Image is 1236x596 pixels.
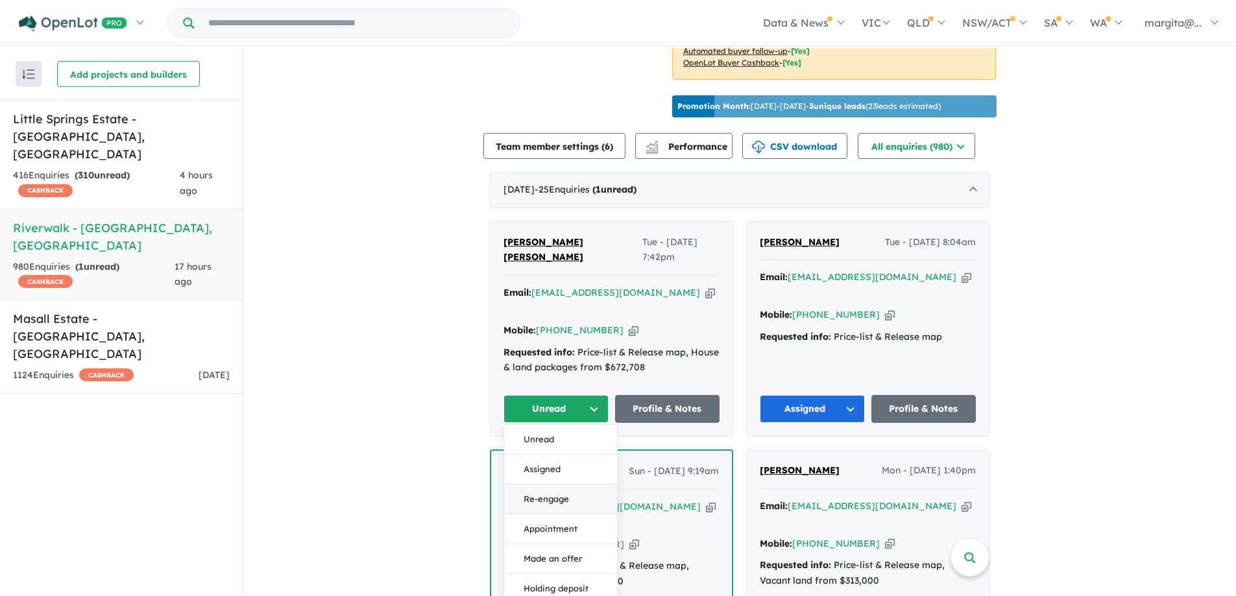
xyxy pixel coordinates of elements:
a: [PERSON_NAME] [760,463,840,479]
span: Sun - [DATE] 9:19am [629,464,719,479]
div: Price-list & Release map [760,329,976,345]
strong: Email: [503,287,531,298]
span: [Yes] [782,58,801,67]
a: Profile & Notes [615,395,720,423]
a: [PERSON_NAME] [PERSON_NAME] [503,235,642,266]
button: Copy [706,500,716,514]
strong: Requested info: [760,331,831,342]
a: [PHONE_NUMBER] [792,309,880,320]
a: [PHONE_NUMBER] [536,324,624,336]
span: 310 [78,169,94,181]
a: [PHONE_NUMBER] [792,538,880,549]
b: Promotion Month: [677,101,751,111]
p: [DATE] - [DATE] - ( 23 leads estimated) [677,101,941,112]
button: Performance [635,133,733,159]
button: Copy [705,286,715,300]
div: Price-list & Release map, Vacant land from $313,000 [760,558,976,589]
span: 1 [596,184,601,195]
div: 416 Enquir ies [13,168,180,199]
span: 1 [79,261,84,272]
input: Try estate name, suburb, builder or developer [197,9,517,37]
a: [EMAIL_ADDRESS][DOMAIN_NAME] [531,287,700,298]
button: Copy [885,537,895,551]
div: Price-list & Release map, House & land packages from $672,708 [503,345,720,376]
div: [DATE] [490,172,989,208]
button: Made an offer [504,544,617,574]
img: Openlot PRO Logo White [19,16,127,32]
img: line-chart.svg [646,141,658,148]
button: Assigned [504,455,617,484]
span: margita@... [1145,16,1202,29]
button: Add projects and builders [57,61,200,87]
strong: Mobile: [503,324,536,336]
button: All enquiries (980) [858,133,975,159]
h5: Little Springs Estate - [GEOGRAPHIC_DATA] , [GEOGRAPHIC_DATA] [13,110,230,163]
span: Tue - [DATE] 7:42pm [642,235,720,266]
button: CSV download [742,133,847,159]
strong: Mobile: [760,538,792,549]
strong: ( unread) [75,261,119,272]
span: 17 hours ago [175,261,212,288]
div: 1124 Enquir ies [13,368,134,383]
strong: Email: [760,500,788,512]
button: Unread [504,425,617,455]
u: OpenLot Buyer Cashback [683,58,779,67]
b: 3 unique leads [809,101,866,111]
span: Performance [648,141,727,152]
strong: ( unread) [592,184,636,195]
button: Copy [885,308,895,322]
strong: ( unread) [75,169,130,181]
span: CASHBACK [79,368,134,381]
u: Automated buyer follow-up [683,46,788,56]
a: Profile & Notes [871,395,976,423]
span: [PERSON_NAME] [760,236,840,248]
button: Copy [629,324,638,337]
button: Team member settings (6) [483,133,625,159]
strong: Email: [760,271,788,283]
span: - 25 Enquir ies [535,184,636,195]
span: [PERSON_NAME] [760,464,840,476]
button: Unread [503,395,609,423]
span: Mon - [DATE] 1:40pm [882,463,976,479]
h5: Masall Estate - [GEOGRAPHIC_DATA] , [GEOGRAPHIC_DATA] [13,310,230,363]
img: sort.svg [22,69,35,79]
div: 980 Enquir ies [13,259,175,291]
span: [DATE] [199,369,230,381]
img: bar-chart.svg [646,145,659,153]
span: 4 hours ago [180,169,213,197]
a: [PERSON_NAME] [760,235,840,250]
strong: Mobile: [760,309,792,320]
button: Appointment [504,514,617,544]
button: Re-engage [504,484,617,514]
a: [EMAIL_ADDRESS][DOMAIN_NAME] [788,500,956,512]
button: Assigned [760,395,865,423]
span: [PERSON_NAME] [PERSON_NAME] [503,236,583,263]
button: Copy [962,499,971,513]
strong: Requested info: [760,559,831,571]
span: 6 [605,141,610,152]
img: download icon [752,141,765,154]
span: [Yes] [791,46,810,56]
button: Copy [629,538,639,551]
span: CASHBACK [18,275,73,288]
a: [EMAIL_ADDRESS][DOMAIN_NAME] [788,271,956,283]
strong: Requested info: [503,346,575,358]
span: CASHBACK [18,184,73,197]
button: Copy [962,270,971,284]
h5: Riverwalk - [GEOGRAPHIC_DATA] , [GEOGRAPHIC_DATA] [13,219,230,254]
span: Tue - [DATE] 8:04am [885,235,976,250]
